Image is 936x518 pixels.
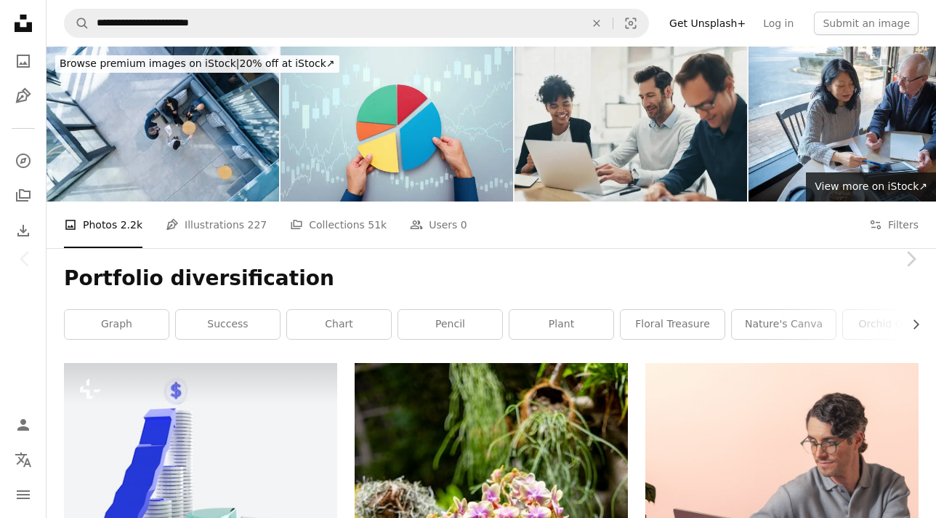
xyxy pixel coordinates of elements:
a: Log in / Sign up [9,410,38,439]
a: View more on iStock↗ [806,172,936,202]
button: Menu [9,480,38,509]
a: Photos [9,47,38,76]
a: Next [885,189,936,329]
button: Search Unsplash [65,9,89,37]
a: chart [64,459,337,472]
span: 0 [461,217,467,233]
span: 51k [368,217,387,233]
img: Business people, top view and meeting in building with collaboration, financial pitch with docume... [47,47,279,202]
a: graph [65,310,169,339]
h1: Portfolio diversification [64,266,919,292]
img: Laptop, meeting and collaboration with a business team working in finance for investment or portf... [515,47,747,202]
a: Collections 51k [290,202,387,248]
a: chart [287,310,391,339]
a: success [176,310,280,339]
button: Language [9,445,38,474]
a: floral treasure [621,310,725,339]
span: 20% off at iStock ↗ [60,57,335,69]
a: Log in [754,12,802,35]
a: Get Unsplash+ [661,12,754,35]
a: Illustrations 227 [166,202,267,248]
span: View more on iStock ↗ [815,180,927,192]
a: Browse premium images on iStock|20% off at iStock↗ [47,47,348,81]
a: nature's canva [732,310,836,339]
span: 227 [248,217,267,233]
a: Collections [9,181,38,210]
a: plant [509,310,613,339]
button: Clear [581,9,613,37]
button: Visual search [613,9,648,37]
a: Illustrations [9,81,38,111]
a: Users 0 [410,202,467,248]
img: Strategy of diversified investment. [281,47,513,202]
button: Submit an image [814,12,919,35]
form: Find visuals sitewide [64,9,649,38]
a: pencil [398,310,502,339]
span: Browse premium images on iStock | [60,57,239,69]
button: Filters [869,202,919,248]
a: Explore [9,146,38,175]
